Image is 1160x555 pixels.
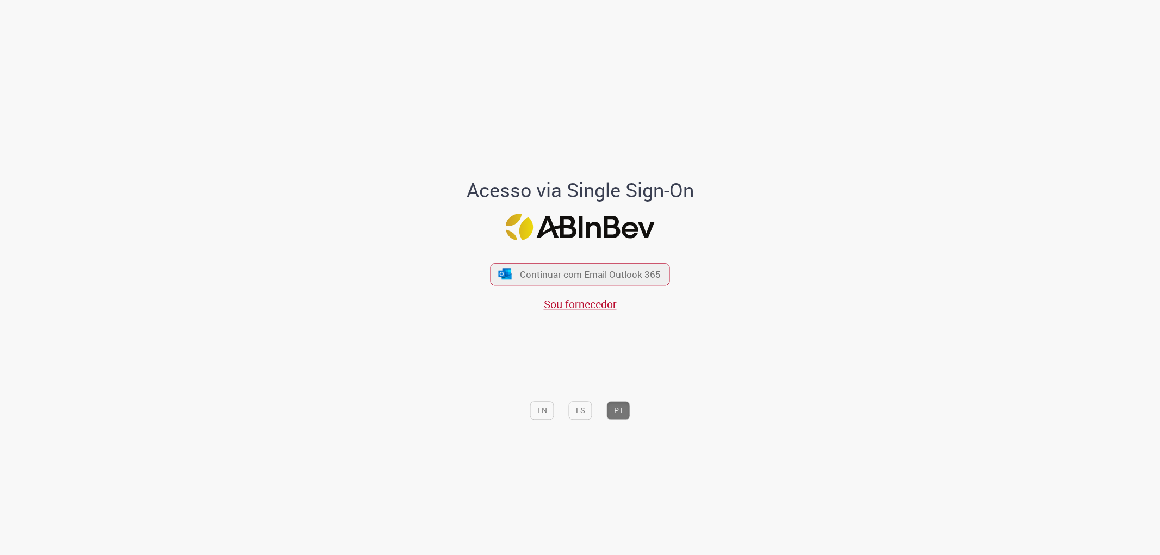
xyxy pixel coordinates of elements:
img: Logo ABInBev [506,214,655,241]
button: ícone Azure/Microsoft 360 Continuar com Email Outlook 365 [491,263,670,285]
button: PT [607,401,630,420]
h1: Acesso via Single Sign-On [429,179,731,201]
span: Continuar com Email Outlook 365 [520,268,661,280]
button: ES [569,401,592,420]
a: Sou fornecedor [544,297,617,311]
img: ícone Azure/Microsoft 360 [497,268,512,279]
button: EN [530,401,554,420]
